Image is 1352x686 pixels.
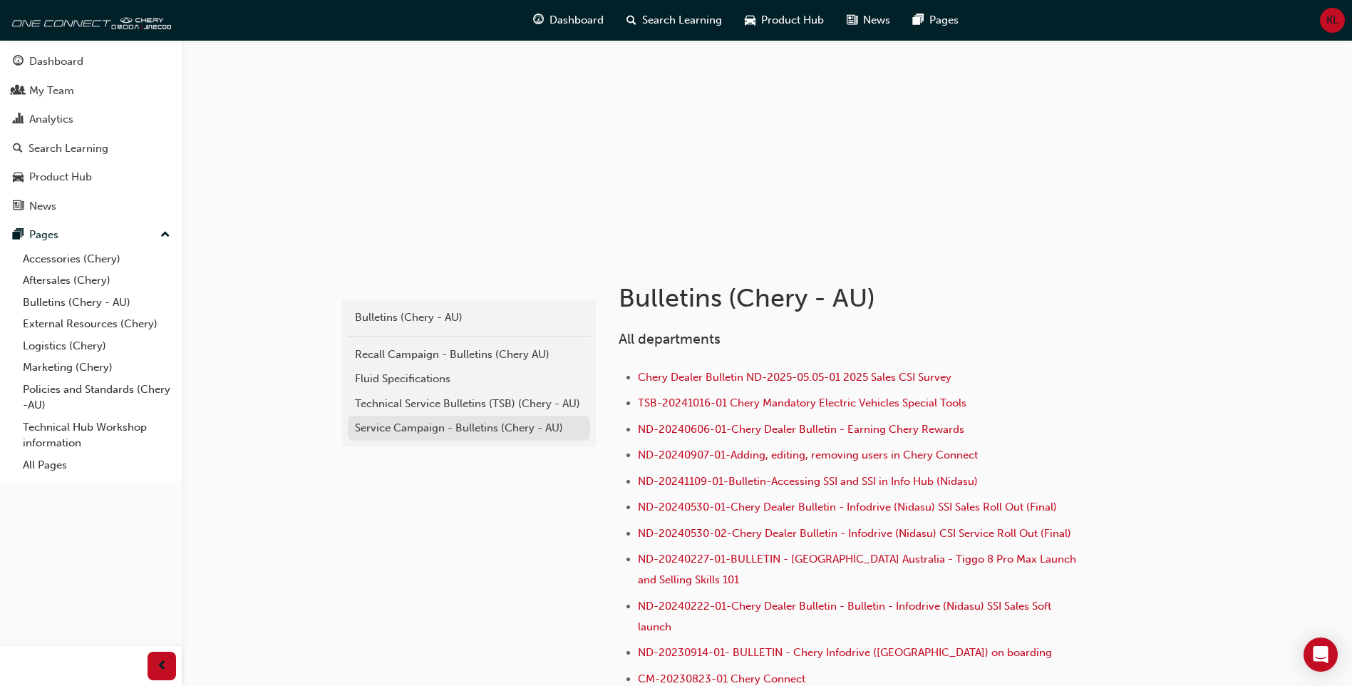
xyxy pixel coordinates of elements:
div: Dashboard [29,53,83,70]
a: Aftersales (Chery) [17,270,176,292]
a: pages-iconPages [902,6,970,35]
div: Technical Service Bulletins (TSB) (Chery - AU) [355,396,583,412]
span: guage-icon [533,11,544,29]
img: oneconnect [7,6,171,34]
a: Product Hub [6,164,176,190]
a: Policies and Standards (Chery -AU) [17,379,176,416]
a: Service Campaign - Bulletins (Chery - AU) [348,416,590,441]
span: car-icon [745,11,755,29]
a: Fluid Specifications [348,367,590,391]
a: News [6,193,176,220]
div: Open Intercom Messenger [1304,638,1338,672]
a: Logistics (Chery) [17,335,176,357]
div: Search Learning [29,140,108,157]
a: Accessories (Chery) [17,248,176,270]
span: KL [1326,12,1338,29]
span: news-icon [13,200,24,213]
a: External Resources (Chery) [17,313,176,335]
div: News [29,198,56,215]
span: pages-icon [913,11,924,29]
span: Dashboard [549,12,604,29]
span: Pages [929,12,959,29]
a: My Team [6,78,176,104]
a: ND-20240907-01-Adding, editing, removing users in Chery Connect [638,449,978,461]
a: guage-iconDashboard [522,6,615,35]
a: news-iconNews [835,6,902,35]
span: All departments [619,331,721,347]
a: Bulletins (Chery - AU) [17,292,176,314]
a: TSB-20241016-01 Chery Mandatory Electric Vehicles Special Tools [638,396,966,409]
span: search-icon [13,143,23,155]
button: Pages [6,222,176,248]
span: pages-icon [13,229,24,242]
button: KL [1320,8,1345,33]
span: car-icon [13,171,24,184]
a: car-iconProduct Hub [733,6,835,35]
div: Pages [29,227,58,243]
a: ND-20230914-01- BULLETIN - Chery Infodrive ([GEOGRAPHIC_DATA]) on boarding [638,646,1052,659]
a: Analytics [6,106,176,133]
div: Service Campaign - Bulletins (Chery - AU) [355,420,583,436]
a: ND-20240530-01-Chery Dealer Bulletin - Infodrive (Nidasu) SSI Sales Roll Out (Final) [638,501,1057,513]
a: search-iconSearch Learning [615,6,733,35]
div: Product Hub [29,169,92,185]
a: Dashboard [6,48,176,75]
a: Marketing (Chery) [17,357,176,379]
a: ND-20240222-01-Chery Dealer Bulletin - Bulletin - Infodrive (Nidasu) SSI Sales Soft launch [638,600,1054,633]
a: ND-20240606-01-Chery Dealer Bulletin - Earning Chery Rewards [638,423,964,436]
span: news-icon [847,11,857,29]
span: News [863,12,890,29]
span: up-icon [160,226,170,245]
div: Recall Campaign - Bulletins (Chery AU) [355,347,583,363]
div: Bulletins (Chery - AU) [355,309,583,326]
button: DashboardMy TeamAnalyticsSearch LearningProduct HubNews [6,46,176,222]
span: guage-icon [13,56,24,68]
span: Product Hub [761,12,824,29]
a: ND-20240227-01-BULLETIN - [GEOGRAPHIC_DATA] Australia - Tiggo 8 Pro Max Launch and Selling Skills... [638,553,1079,586]
span: Search Learning [642,12,722,29]
a: Technical Service Bulletins (TSB) (Chery - AU) [348,391,590,416]
a: All Pages [17,454,176,476]
a: Bulletins (Chery - AU) [348,305,590,330]
a: Technical Hub Workshop information [17,416,176,454]
div: My Team [29,83,74,99]
a: Chery Dealer Bulletin ND-2025-05.05-01 2025 Sales CSI Survey [638,371,951,384]
a: ND-20240530-02-Chery Dealer Bulletin - Infodrive (Nidasu) CSI Service Roll Out (Final) [638,527,1071,540]
a: Search Learning [6,135,176,162]
a: CM-20230823-01 Chery Connect [638,672,805,685]
a: Recall Campaign - Bulletins (Chery AU) [348,342,590,367]
h1: Bulletins (Chery - AU) [619,282,1086,314]
span: prev-icon [157,657,167,675]
span: search-icon [626,11,636,29]
a: ND-20241109-01-Bulletin-Accessing SSI and SSI in Info Hub (Nidasu) [638,475,978,488]
span: people-icon [13,85,24,98]
div: Analytics [29,111,73,128]
span: chart-icon [13,113,24,126]
div: Fluid Specifications [355,371,583,387]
